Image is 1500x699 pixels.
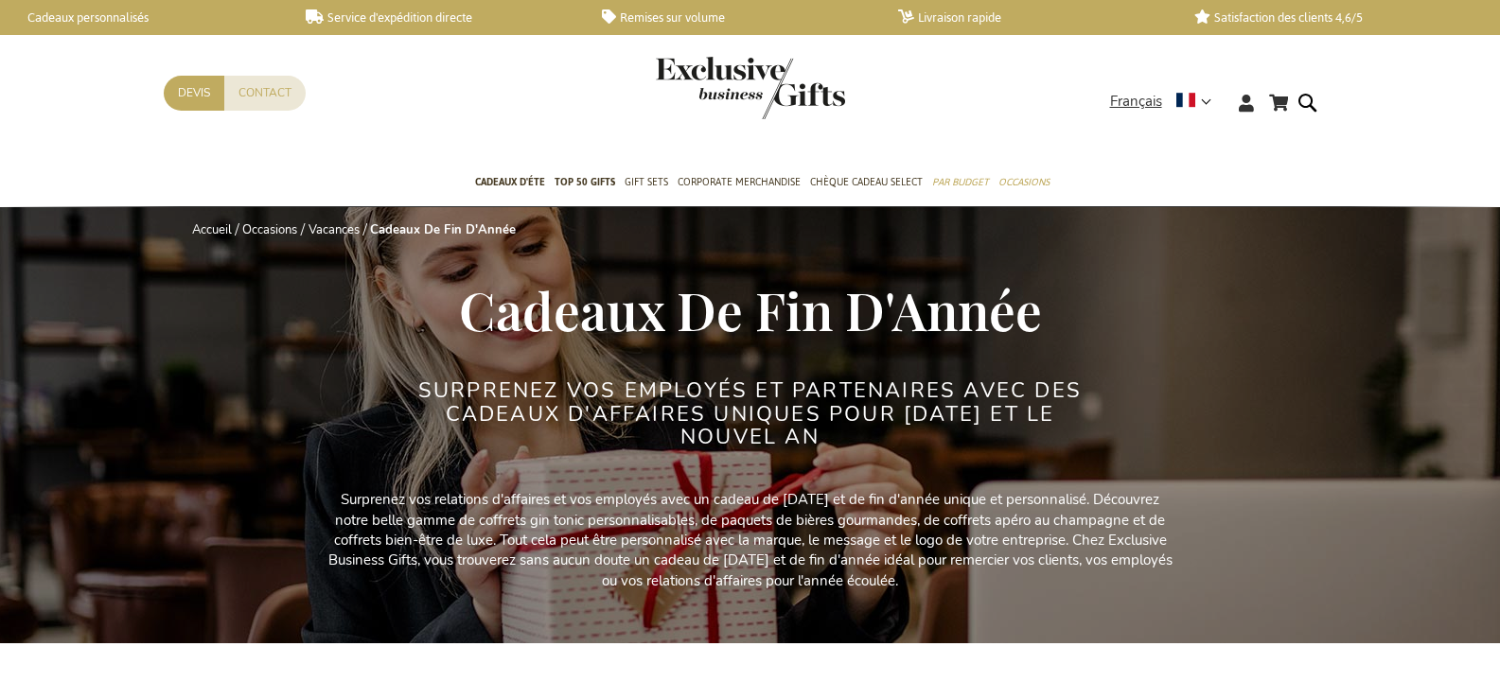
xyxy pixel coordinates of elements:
span: Occasions [998,172,1050,192]
strong: Cadeaux De Fin D'Année [370,221,516,238]
a: Vacances [309,221,360,238]
a: Service d'expédition directe [306,9,572,26]
p: Surprenez vos relations d'affaires et vos employés avec un cadeau de [DATE] et de fin d'année uni... [325,490,1176,591]
h2: Surprenez VOS EMPLOYÉS ET PARTENAIRES avec des cadeaux d'affaires UNIQUES POUR [DATE] ET LE NOUVE... [396,379,1105,448]
a: Gift Sets [625,160,668,207]
a: Devis [164,76,224,111]
a: store logo [656,57,750,119]
a: Par budget [932,160,989,207]
span: TOP 50 Gifts [555,172,615,192]
a: Cadeaux D'Éte [475,160,545,207]
span: Français [1110,91,1162,113]
span: Corporate Merchandise [678,172,801,192]
span: Cadeaux D'Éte [475,172,545,192]
a: Cadeaux personnalisés [9,9,275,26]
a: Accueil [192,221,232,238]
a: Occasions [998,160,1050,207]
span: Cadeaux De Fin D'Année [459,274,1042,344]
a: Livraison rapide [898,9,1164,26]
span: Gift Sets [625,172,668,192]
a: Satisfaction des clients 4,6/5 [1194,9,1460,26]
a: TOP 50 Gifts [555,160,615,207]
a: Contact [224,76,306,111]
span: Par budget [932,172,989,192]
a: Chèque Cadeau Select [810,160,923,207]
span: Chèque Cadeau Select [810,172,923,192]
img: Exclusive Business gifts logo [656,57,845,119]
a: Occasions [242,221,297,238]
a: Remises sur volume [602,9,868,26]
a: Corporate Merchandise [678,160,801,207]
